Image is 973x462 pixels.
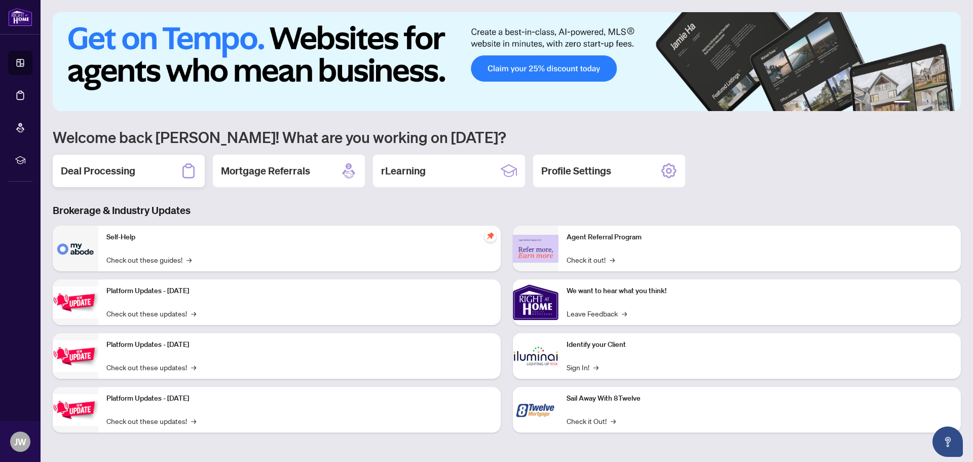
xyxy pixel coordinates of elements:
[610,254,615,265] span: →
[947,101,951,105] button: 6
[14,435,26,449] span: JW
[567,339,953,350] p: Identify your Client
[922,101,926,105] button: 3
[191,362,196,373] span: →
[53,127,961,147] h1: Welcome back [PERSON_NAME]! What are you working on [DATE]?
[567,232,953,243] p: Agent Referral Program
[932,427,963,457] button: Open asap
[381,164,426,178] h2: rLearning
[513,279,558,325] img: We want to hear what you think!
[186,254,192,265] span: →
[567,415,616,427] a: Check it Out!→
[53,12,961,111] img: Slide 0
[221,164,310,178] h2: Mortgage Referrals
[567,286,953,297] p: We want to hear what you think!
[53,340,98,372] img: Platform Updates - July 8, 2025
[939,101,943,105] button: 5
[513,235,558,263] img: Agent Referral Program
[567,308,627,319] a: Leave Feedback→
[541,164,611,178] h2: Profile Settings
[567,254,615,265] a: Check it out!→
[106,286,493,297] p: Platform Updates - [DATE]
[622,308,627,319] span: →
[106,339,493,350] p: Platform Updates - [DATE]
[106,393,493,404] p: Platform Updates - [DATE]
[914,101,918,105] button: 2
[894,101,910,105] button: 1
[106,415,196,427] a: Check out these updates!→
[106,362,196,373] a: Check out these updates!→
[106,254,192,265] a: Check out these guides!→
[61,164,135,178] h2: Deal Processing
[53,394,98,426] img: Platform Updates - June 23, 2025
[513,387,558,433] img: Sail Away With 8Twelve
[611,415,616,427] span: →
[53,203,961,218] h3: Brokerage & Industry Updates
[484,230,497,242] span: pushpin
[513,333,558,379] img: Identify your Client
[567,362,598,373] a: Sign In!→
[53,287,98,318] img: Platform Updates - July 21, 2025
[593,362,598,373] span: →
[106,308,196,319] a: Check out these updates!→
[930,101,934,105] button: 4
[191,415,196,427] span: →
[8,8,32,26] img: logo
[191,308,196,319] span: →
[106,232,493,243] p: Self-Help
[567,393,953,404] p: Sail Away With 8Twelve
[53,226,98,271] img: Self-Help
